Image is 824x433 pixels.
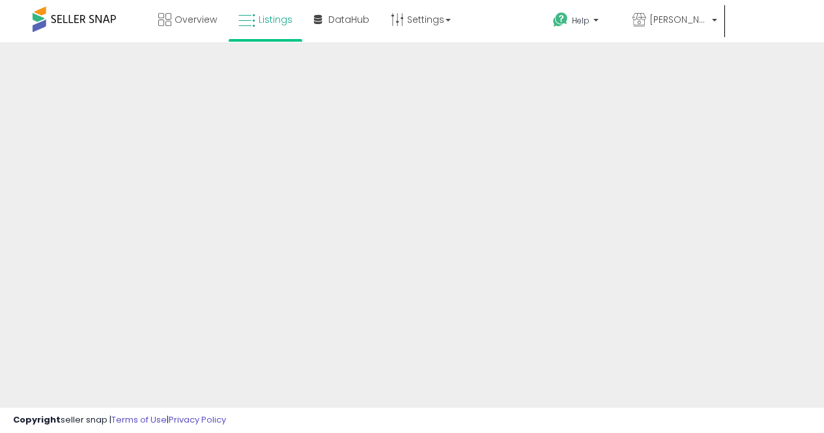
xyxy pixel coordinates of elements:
[175,13,217,26] span: Overview
[572,15,590,26] span: Help
[111,413,167,426] a: Terms of Use
[13,413,61,426] strong: Copyright
[13,414,226,426] div: seller snap | |
[169,413,226,426] a: Privacy Policy
[552,12,569,28] i: Get Help
[259,13,292,26] span: Listings
[543,2,621,42] a: Help
[649,13,708,26] span: [PERSON_NAME] Online Stores
[328,13,369,26] span: DataHub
